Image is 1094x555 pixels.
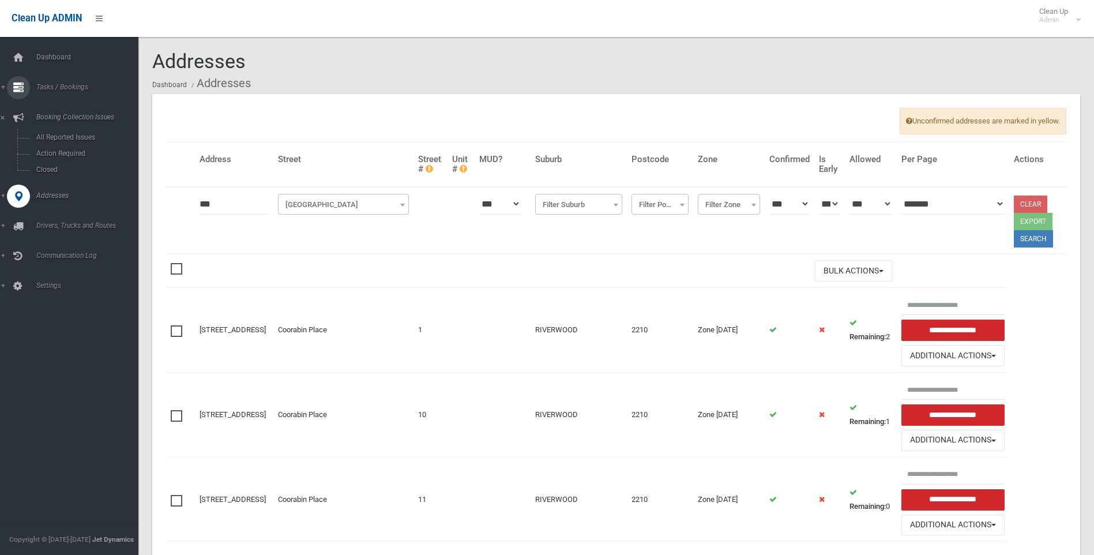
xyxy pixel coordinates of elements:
td: RIVERWOOD [531,373,627,457]
span: Filter Zone [698,194,760,215]
strong: Remaining: [849,332,886,341]
span: Dashboard [33,53,147,61]
h4: Actions [1014,155,1062,164]
td: 10 [413,373,448,457]
span: Action Required [33,149,137,157]
strong: Remaining: [849,417,886,426]
span: Addresses [33,192,147,200]
td: RIVERWOOD [531,457,627,542]
span: Filter Postcode [634,197,686,213]
h4: Suburb [535,155,622,164]
span: Filter Street [278,194,409,215]
span: Communication Log [33,252,147,260]
span: Booking Collection Issues [33,113,147,121]
h4: Allowed [849,155,892,164]
span: Tasks / Bookings [33,83,147,91]
button: Search [1014,230,1053,247]
button: Additional Actions [901,345,1005,366]
span: Clean Up [1033,7,1080,24]
td: 1 [413,288,448,373]
strong: Jet Dynamics [92,535,134,543]
a: [STREET_ADDRESS] [200,410,266,419]
a: [STREET_ADDRESS] [200,325,266,334]
h4: MUD? [479,155,526,164]
h4: Zone [698,155,760,164]
small: Admin [1039,16,1068,24]
span: Filter Postcode [631,194,689,215]
button: Additional Actions [901,430,1005,451]
span: Settings [33,282,147,290]
h4: Postcode [631,155,689,164]
td: Zone [DATE] [693,288,765,373]
td: 2210 [627,288,693,373]
td: Coorabin Place [273,288,413,373]
span: Filter Street [281,197,406,213]
a: Dashboard [152,81,187,89]
h4: Street # [418,155,443,174]
span: Unconfirmed addresses are marked in yellow. [900,108,1066,134]
td: 2210 [627,457,693,542]
span: All Reported Issues [33,133,137,141]
td: Coorabin Place [273,457,413,542]
td: 2210 [627,373,693,457]
td: Zone [DATE] [693,457,765,542]
button: Bulk Actions [815,260,892,282]
td: Coorabin Place [273,373,413,457]
span: Clean Up ADMIN [12,13,82,24]
td: 2 [845,288,896,373]
span: Filter Suburb [538,197,619,213]
span: Addresses [152,50,246,73]
h4: Is Early [819,155,840,174]
h4: Unit # [452,155,469,174]
span: Drivers, Trucks and Routes [33,222,147,230]
td: Zone [DATE] [693,373,765,457]
span: Filter Suburb [535,194,622,215]
a: [STREET_ADDRESS] [200,495,266,504]
button: Export [1014,213,1052,230]
span: Filter Zone [701,197,757,213]
button: Additional Actions [901,515,1005,536]
td: 0 [845,457,896,542]
a: Clear [1014,196,1047,213]
td: RIVERWOOD [531,288,627,373]
li: Addresses [189,73,251,94]
span: Copyright © [DATE]-[DATE] [9,535,91,543]
span: Closed [33,166,137,174]
h4: Confirmed [769,155,810,164]
td: 11 [413,457,448,542]
h4: Per Page [901,155,1005,164]
h4: Address [200,155,269,164]
h4: Street [278,155,409,164]
td: 1 [845,373,896,457]
strong: Remaining: [849,502,886,511]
